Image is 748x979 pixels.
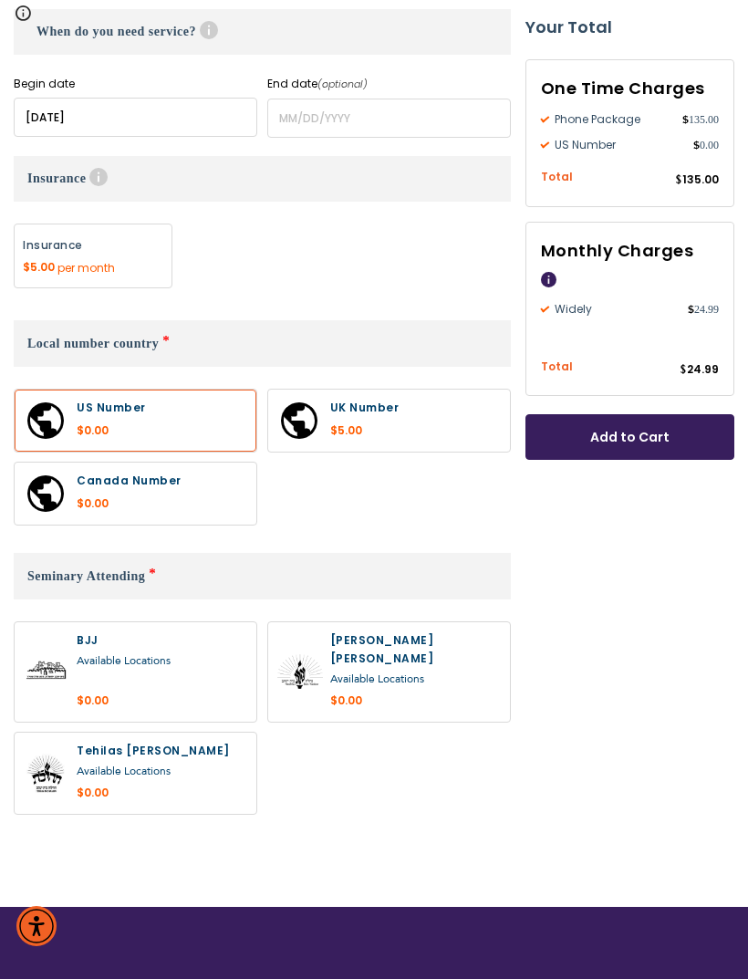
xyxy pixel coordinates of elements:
[541,301,688,318] span: Widely
[693,137,700,153] span: $
[14,156,511,202] h3: Insurance
[27,569,145,583] span: Seminary Attending
[14,98,257,137] input: MM/DD/YYYY
[682,111,719,128] span: 135.00
[525,14,734,41] strong: Your Total
[14,9,511,55] h3: When do you need service?
[688,301,719,318] span: 24.99
[16,906,57,946] div: Accessibility Menu
[77,764,171,778] a: Available Locations
[541,359,573,376] span: Total
[77,653,171,668] a: Available Locations
[27,337,159,350] span: Local number country
[267,77,511,91] label: End date
[541,75,719,102] h3: One Time Charges
[14,77,257,90] label: Begin date
[586,428,674,447] span: Add to Cart
[680,362,687,379] span: $
[541,111,682,128] span: Phone Package
[693,137,719,153] span: 0.00
[675,172,682,189] span: $
[200,21,218,39] span: Help
[89,168,108,186] span: Help
[541,272,556,287] span: Help
[541,137,693,153] span: US Number
[525,414,734,460] button: Add to Cart
[267,99,511,138] input: MM/DD/YYYY
[330,672,424,686] a: Available Locations
[682,172,719,187] span: 135.00
[541,169,573,186] span: Total
[682,111,689,128] span: $
[688,301,694,318] span: $
[687,361,719,377] span: 24.99
[317,77,368,91] i: (optional)
[541,239,694,262] span: Monthly Charges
